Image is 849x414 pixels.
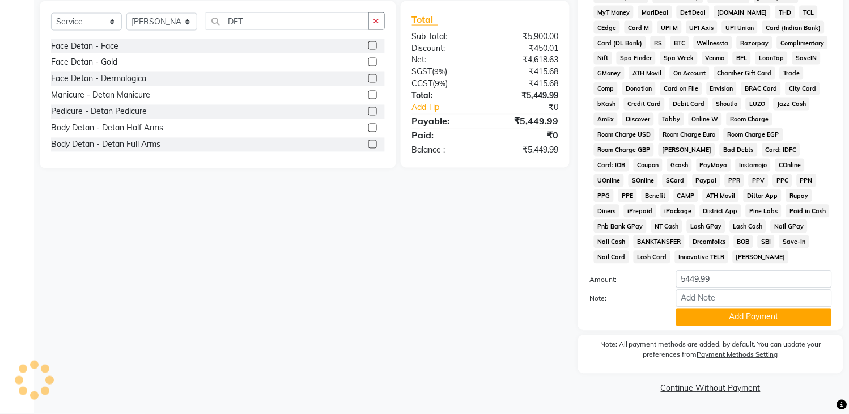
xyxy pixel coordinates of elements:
span: PPG [594,189,614,202]
span: Spa Week [660,52,698,65]
span: Room Charge USD [594,128,655,141]
span: Pine Labs [746,205,782,218]
span: Jazz Cash [774,98,810,111]
div: Manicure - Detan Manicure [51,90,150,102]
div: ₹4,618.63 [485,54,567,66]
span: MariDeal [638,6,672,19]
span: [DOMAIN_NAME] [714,6,771,19]
a: Add Tip [404,102,499,114]
div: Balance : [404,145,485,157]
span: Card: IOB [594,159,629,172]
div: ₹5,449.99 [485,115,567,128]
span: Instamojo [736,159,771,172]
div: Sub Total: [404,31,485,43]
span: Razorpay [737,36,772,49]
a: Continue Without Payment [580,383,841,395]
span: City Card [786,82,820,95]
span: UPI M [657,21,682,34]
div: Total: [404,90,485,102]
span: Benefit [642,189,669,202]
span: Spa Finder [617,52,656,65]
span: Lash GPay [687,220,725,233]
input: Search or Scan [206,12,369,30]
span: Paypal [693,174,721,187]
div: ₹450.01 [485,43,567,54]
span: Venmo [702,52,729,65]
span: Nift [594,52,612,65]
span: bKash [594,98,619,111]
span: Shoutlo [713,98,742,111]
span: LoanTap [755,52,788,65]
span: Chamber Gift Card [714,67,776,80]
span: iPrepaid [624,205,656,218]
span: Discover [622,113,654,126]
span: LUZO [746,98,769,111]
span: TCL [800,6,818,19]
span: Envision [707,82,737,95]
span: Innovative TELR [675,251,728,264]
span: Comp [594,82,618,95]
span: DefiDeal [677,6,710,19]
span: PPV [749,174,769,187]
div: Paid: [404,129,485,142]
div: Face Detan - Face [51,40,118,52]
div: ₹0 [485,129,567,142]
div: Body Detan - Detan Half Arms [51,122,163,134]
span: ATH Movil [629,67,665,80]
span: Trade [780,67,804,80]
label: Note: All payment methods are added, by default. You can update your preferences from [589,340,832,365]
span: 9% [435,67,445,77]
div: ( ) [404,66,485,78]
div: Net: [404,54,485,66]
span: AmEx [594,113,618,126]
span: Online W [689,113,723,126]
span: SOnline [629,174,658,187]
span: Card: IDFC [762,143,801,157]
div: ₹415.68 [485,78,567,90]
span: CEdge [594,21,620,34]
span: NT Cash [651,220,682,233]
label: Payment Methods Setting [697,350,778,360]
span: SBI [758,235,775,248]
span: SaveIN [792,52,821,65]
span: PPE [618,189,637,202]
div: ₹5,449.99 [485,90,567,102]
div: Discount: [404,43,485,54]
div: Face Detan - Gold [51,57,117,69]
span: Debit Card [669,98,708,111]
span: [PERSON_NAME] [733,251,789,264]
span: SCard [663,174,688,187]
span: Bad Debts [720,143,758,157]
span: BANKTANSFER [634,235,685,248]
span: UPI Axis [686,21,718,34]
span: THD [775,6,795,19]
span: Wellnessta [694,36,733,49]
div: ₹5,449.99 [485,145,567,157]
span: Card (DL Bank) [594,36,646,49]
span: Lash Cash [730,220,767,233]
span: COnline [775,159,805,172]
div: Body Detan - Detan Full Arms [51,139,160,151]
span: Room Charge [727,113,772,126]
span: BFL [733,52,751,65]
span: MyT Money [594,6,634,19]
span: Diners [594,205,619,218]
span: UOnline [594,174,624,187]
span: Paid in Cash [786,205,830,218]
span: GMoney [594,67,625,80]
span: Room Charge GBP [594,143,654,157]
span: Coupon [634,159,663,172]
span: iPackage [661,205,695,218]
span: Dreamfolks [689,235,729,248]
input: Add Note [676,290,832,307]
span: Total [412,14,438,26]
span: Nail Card [594,251,629,264]
div: Payable: [404,115,485,128]
span: PayMaya [697,159,732,172]
span: Save-In [779,235,809,248]
span: BOB [734,235,754,248]
span: Dittor App [744,189,782,202]
span: Donation [622,82,656,95]
span: 9% [435,79,446,88]
span: Room Charge Euro [659,128,719,141]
